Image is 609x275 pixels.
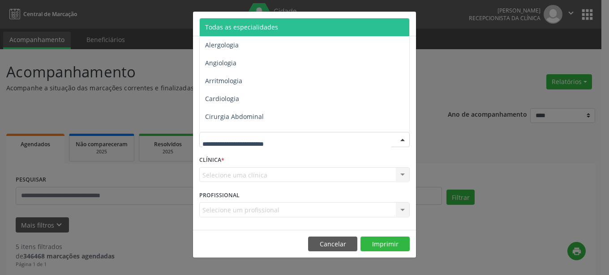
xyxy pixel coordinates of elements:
span: Cirurgia Bariatrica [205,130,260,139]
span: Cardiologia [205,94,239,103]
span: Cirurgia Abdominal [205,112,264,121]
span: Alergologia [205,41,239,49]
h5: Relatório de agendamentos [199,18,302,30]
span: Angiologia [205,59,236,67]
button: Close [398,12,416,34]
button: Cancelar [308,237,357,252]
button: Imprimir [360,237,410,252]
label: CLÍNICA [199,153,224,167]
span: Todas as especialidades [205,23,278,31]
span: Arritmologia [205,76,242,85]
label: PROFISSIONAL [199,188,240,202]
